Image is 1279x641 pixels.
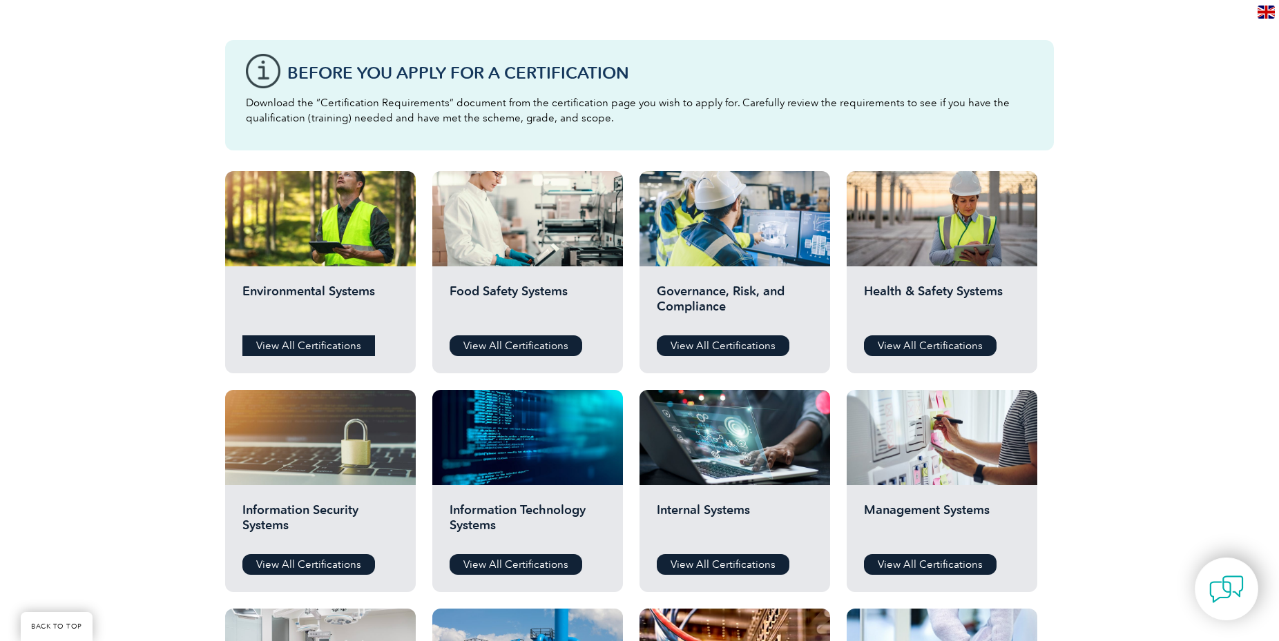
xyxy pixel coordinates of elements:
h3: Before You Apply For a Certification [287,64,1033,81]
a: View All Certifications [657,554,789,575]
a: View All Certifications [450,554,582,575]
a: View All Certifications [242,554,375,575]
h2: Health & Safety Systems [864,284,1020,325]
a: View All Certifications [450,335,582,356]
a: BACK TO TOP [21,612,93,641]
a: View All Certifications [242,335,375,356]
p: Download the “Certification Requirements” document from the certification page you wish to apply ... [246,95,1033,126]
h2: Internal Systems [657,502,813,544]
img: contact-chat.png [1209,572,1244,607]
img: en [1258,6,1275,19]
a: View All Certifications [864,335,997,356]
h2: Information Technology Systems [450,502,606,544]
h2: Environmental Systems [242,284,398,325]
a: View All Certifications [864,554,997,575]
h2: Food Safety Systems [450,284,606,325]
h2: Information Security Systems [242,502,398,544]
h2: Governance, Risk, and Compliance [657,284,813,325]
h2: Management Systems [864,502,1020,544]
a: View All Certifications [657,335,789,356]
